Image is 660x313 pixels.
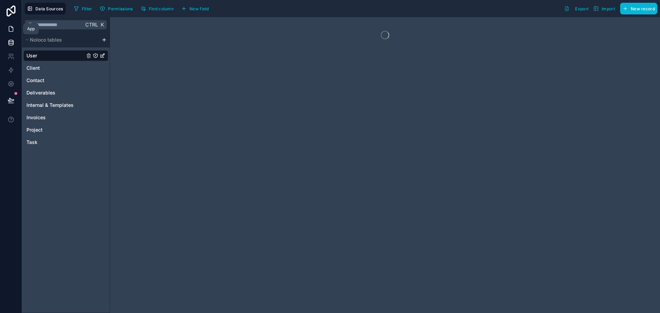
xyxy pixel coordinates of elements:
span: Export [575,6,588,11]
button: Import [591,3,617,14]
span: Find column [149,6,174,11]
button: New record [620,3,657,14]
button: Export [562,3,591,14]
button: New field [179,3,211,14]
span: K [100,22,104,27]
a: New record [617,3,657,14]
a: Permissions [97,3,138,14]
button: Data Sources [25,3,66,14]
button: Filter [71,3,95,14]
span: New field [189,6,209,11]
span: Filter [82,6,92,11]
span: Permissions [108,6,133,11]
span: Import [602,6,615,11]
span: Ctrl [85,20,99,29]
span: Data Sources [35,6,63,11]
span: New record [631,6,655,11]
button: Find column [138,3,176,14]
div: App [27,26,35,32]
button: Permissions [97,3,135,14]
